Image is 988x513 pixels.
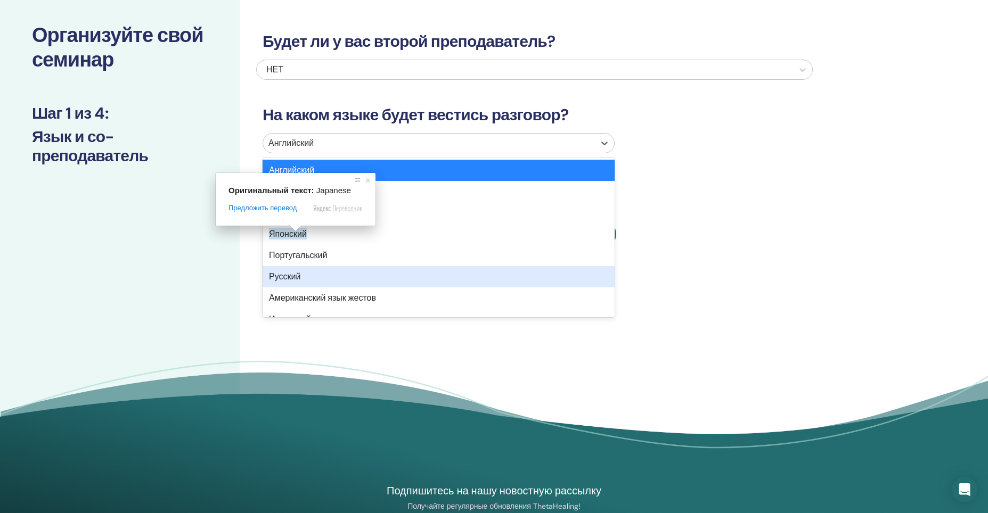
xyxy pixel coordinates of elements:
[269,250,327,261] ya-tr-span: Португальский
[269,313,311,325] ya-tr-span: Испанский
[269,164,314,176] ya-tr-span: Английский
[266,64,283,75] ya-tr-span: НЕТ
[228,203,297,213] span: Предложить перевод
[32,22,203,73] ya-tr-span: Организуйте свой семинар
[387,484,601,498] ya-tr-span: Подпишитесь на нашу новостную рассылку
[263,104,568,125] ya-tr-span: На каком языке будет вестись разговор?
[228,186,314,195] span: Оригинальный текст:
[269,292,376,303] ya-tr-span: Американский язык жестов
[32,103,105,123] ya-tr-span: Шаг 1 из 4
[105,103,109,123] ya-tr-span: :
[263,31,555,52] ya-tr-span: Будет ли у вас второй преподаватель?
[407,501,581,511] ya-tr-span: Получайте регулярные обновления ThetaHealing!
[952,477,977,502] div: Откройте Интерком-Мессенджер
[269,271,300,282] ya-tr-span: Русский
[316,186,351,195] span: Japanese
[269,228,307,239] ya-tr-span: Японский
[32,126,148,166] ya-tr-span: Язык и со-преподаватель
